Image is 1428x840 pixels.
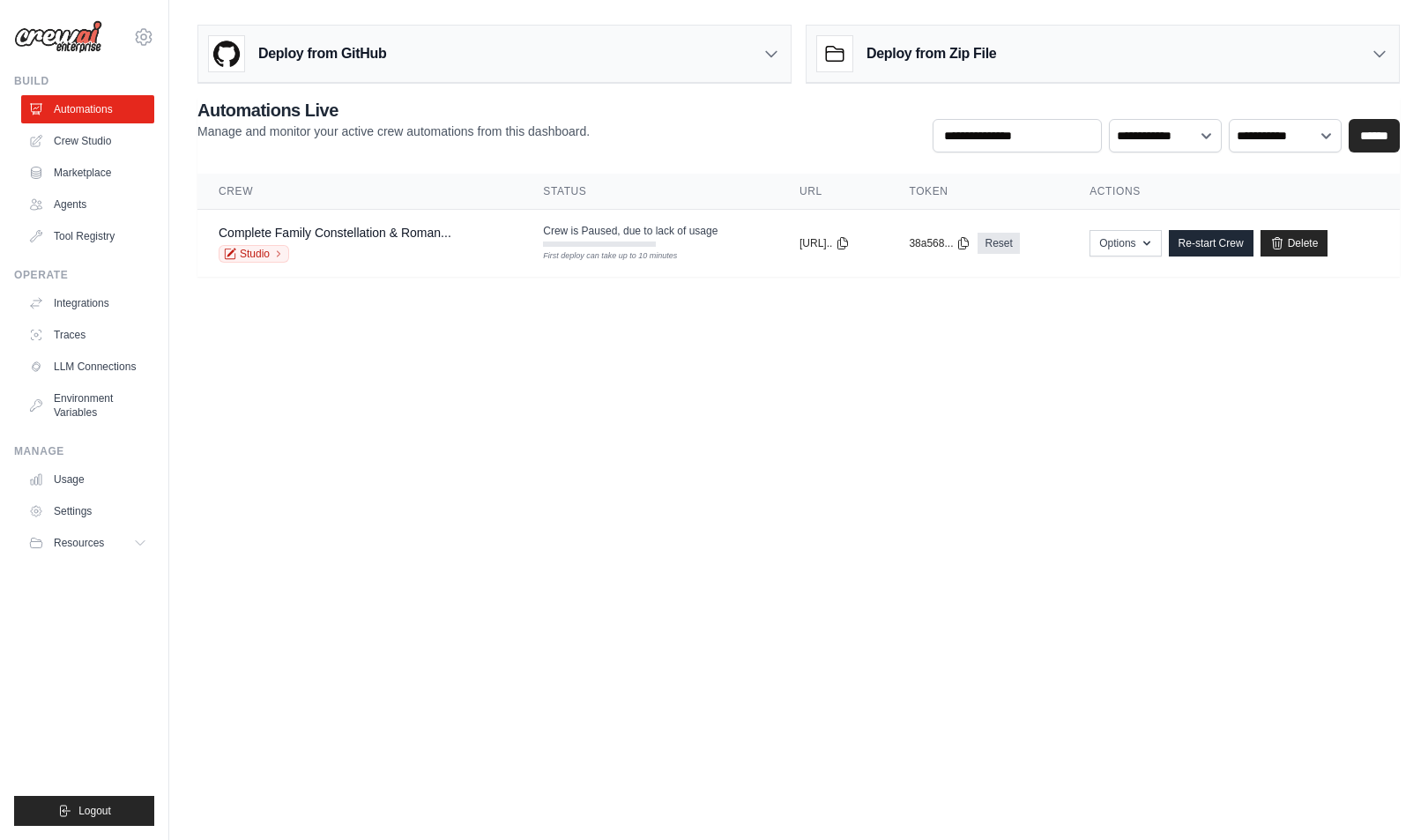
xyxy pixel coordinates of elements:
a: Marketplace [21,159,154,187]
span: Logout [78,804,111,818]
img: GitHub Logo [209,36,244,71]
a: LLM Connections [21,353,154,381]
a: Agents [21,190,154,219]
th: Crew [197,174,522,210]
a: Traces [21,321,154,349]
a: Re-start Crew [1169,230,1253,256]
div: Manage [14,444,154,458]
p: Manage and monitor your active crew automations from this dashboard. [197,123,590,140]
a: Crew Studio [21,127,154,155]
span: Crew is Paused, due to lack of usage [543,224,718,238]
button: Resources [21,529,154,557]
button: Logout [14,796,154,826]
a: Studio [219,245,289,263]
a: Integrations [21,289,154,317]
a: Reset [978,233,1019,254]
img: Logo [14,20,102,54]
a: Delete [1261,230,1328,256]
a: Automations [21,95,154,123]
span: Resources [54,536,104,550]
h2: Automations Live [197,98,590,123]
div: First deploy can take up to 10 minutes [543,250,656,263]
a: Environment Variables [21,384,154,427]
button: Options [1090,230,1161,256]
a: Tool Registry [21,222,154,250]
a: Usage [21,465,154,494]
a: Settings [21,497,154,525]
div: Operate [14,268,154,282]
th: Status [522,174,778,210]
th: Token [888,174,1068,210]
button: 38a568... [909,236,971,250]
h3: Deploy from GitHub [258,43,386,64]
h3: Deploy from Zip File [866,43,996,64]
th: URL [778,174,888,210]
th: Actions [1068,174,1400,210]
a: Complete Family Constellation & Roman... [219,226,451,240]
div: Build [14,74,154,88]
